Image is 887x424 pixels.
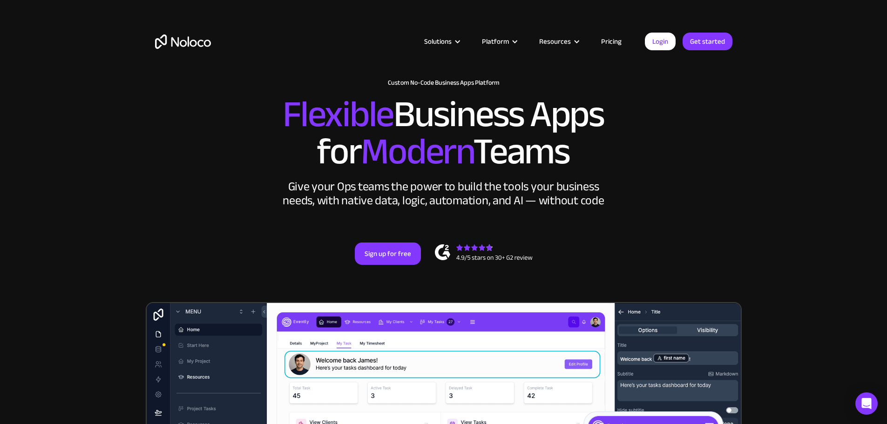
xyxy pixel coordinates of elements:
[355,242,421,265] a: Sign up for free
[283,80,393,149] span: Flexible
[645,33,676,50] a: Login
[539,35,571,47] div: Resources
[482,35,509,47] div: Platform
[424,35,452,47] div: Solutions
[413,35,470,47] div: Solutions
[683,33,732,50] a: Get started
[155,34,211,49] a: home
[589,35,633,47] a: Pricing
[155,96,732,170] h2: Business Apps for Teams
[470,35,528,47] div: Platform
[361,117,473,186] span: Modern
[281,180,607,208] div: Give your Ops teams the power to build the tools your business needs, with native data, logic, au...
[528,35,589,47] div: Resources
[855,392,878,415] div: Open Intercom Messenger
